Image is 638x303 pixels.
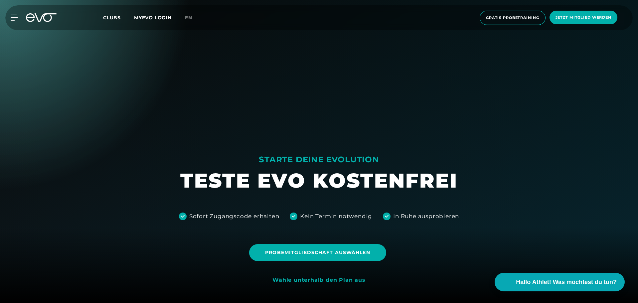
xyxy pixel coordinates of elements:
div: Wähle unterhalb den Plan aus [272,277,365,284]
span: Probemitgliedschaft auswählen [265,249,370,256]
span: Jetzt Mitglied werden [556,15,611,20]
div: In Ruhe ausprobieren [393,212,459,221]
a: MYEVO LOGIN [134,15,172,21]
div: STARTE DEINE EVOLUTION [180,154,458,165]
a: Jetzt Mitglied werden [548,11,619,25]
button: Hallo Athlet! Was möchtest du tun? [495,273,625,291]
div: Kein Termin notwendig [300,212,372,221]
span: en [185,15,192,21]
div: Sofort Zugangscode erhalten [189,212,279,221]
a: Gratis Probetraining [478,11,548,25]
a: Probemitgliedschaft auswählen [249,239,389,266]
span: Hallo Athlet! Was möchtest du tun? [516,278,617,287]
span: Clubs [103,15,121,21]
span: Gratis Probetraining [486,15,539,21]
h1: TESTE EVO KOSTENFREI [180,168,458,194]
a: en [185,14,200,22]
a: Clubs [103,14,134,21]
